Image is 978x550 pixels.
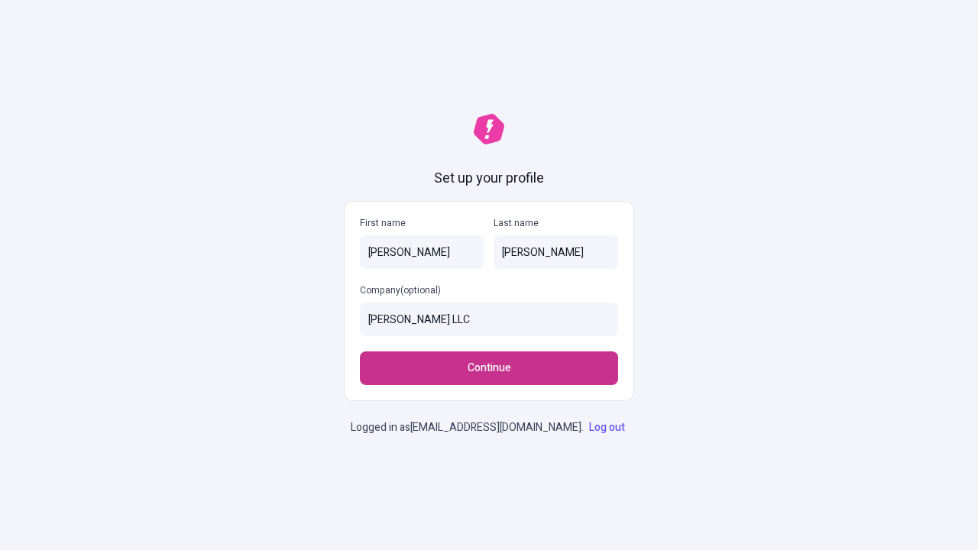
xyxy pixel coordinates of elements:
p: First name [360,217,484,229]
span: (optional) [400,283,441,297]
h1: Set up your profile [434,169,544,189]
span: Continue [468,360,511,377]
input: Last name [494,235,618,269]
p: Company [360,284,618,296]
input: First name [360,235,484,269]
p: Logged in as [EMAIL_ADDRESS][DOMAIN_NAME] . [351,419,628,436]
a: Log out [586,419,628,435]
p: Last name [494,217,618,229]
input: Company(optional) [360,302,618,336]
button: Continue [360,351,618,385]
